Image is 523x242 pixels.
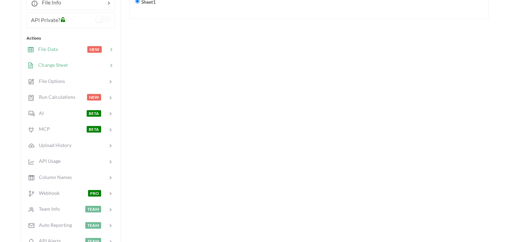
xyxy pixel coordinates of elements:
[85,222,101,229] span: TEAM
[26,35,115,41] div: Actions
[35,222,72,228] span: Auto Reporting
[85,206,101,212] span: TEAM
[35,94,75,100] span: Run Calculations
[35,206,60,212] span: Team Info
[31,17,60,23] span: API Private?
[34,62,68,68] span: Change Sheet
[34,46,58,52] span: File Data
[35,190,59,196] span: Webhook
[87,46,102,53] span: NEW
[35,126,50,132] span: MCP
[35,78,65,84] span: File Options
[35,174,72,180] span: Column Names
[35,158,61,164] span: API Usage
[87,126,101,133] span: BETA
[88,190,101,197] span: PRO
[87,94,101,101] span: NEW
[35,110,44,116] span: AI
[87,110,101,117] span: BETA
[35,142,72,148] span: Upload History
